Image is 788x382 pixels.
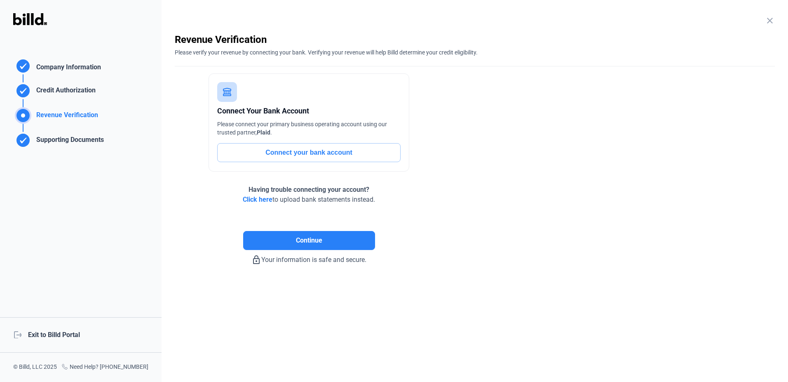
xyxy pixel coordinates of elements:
div: Your information is safe and secure. [175,250,443,265]
div: Revenue Verification [33,110,98,124]
div: Please connect your primary business operating account using our trusted partner, . [217,120,401,137]
div: Credit Authorization [33,85,96,99]
span: Click here [243,196,272,203]
button: Continue [243,231,375,250]
div: Please verify your revenue by connecting your bank. Verifying your revenue will help Billd determ... [175,46,775,57]
mat-icon: lock_outline [251,255,261,265]
div: Need Help? [PHONE_NUMBER] [61,363,148,372]
div: Connect Your Bank Account [217,105,401,117]
mat-icon: close [765,16,775,26]
div: Company Information [33,62,101,74]
button: Connect your bank account [217,143,401,162]
img: Billd Logo [13,13,47,25]
mat-icon: logout [13,330,21,338]
div: to upload bank statements instead. [243,185,375,205]
div: Revenue Verification [175,33,775,46]
span: Having trouble connecting your account? [249,186,369,193]
div: © Billd, LLC 2025 [13,363,57,372]
span: Plaid [257,129,270,136]
span: Continue [296,236,322,245]
div: Supporting Documents [33,135,104,149]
